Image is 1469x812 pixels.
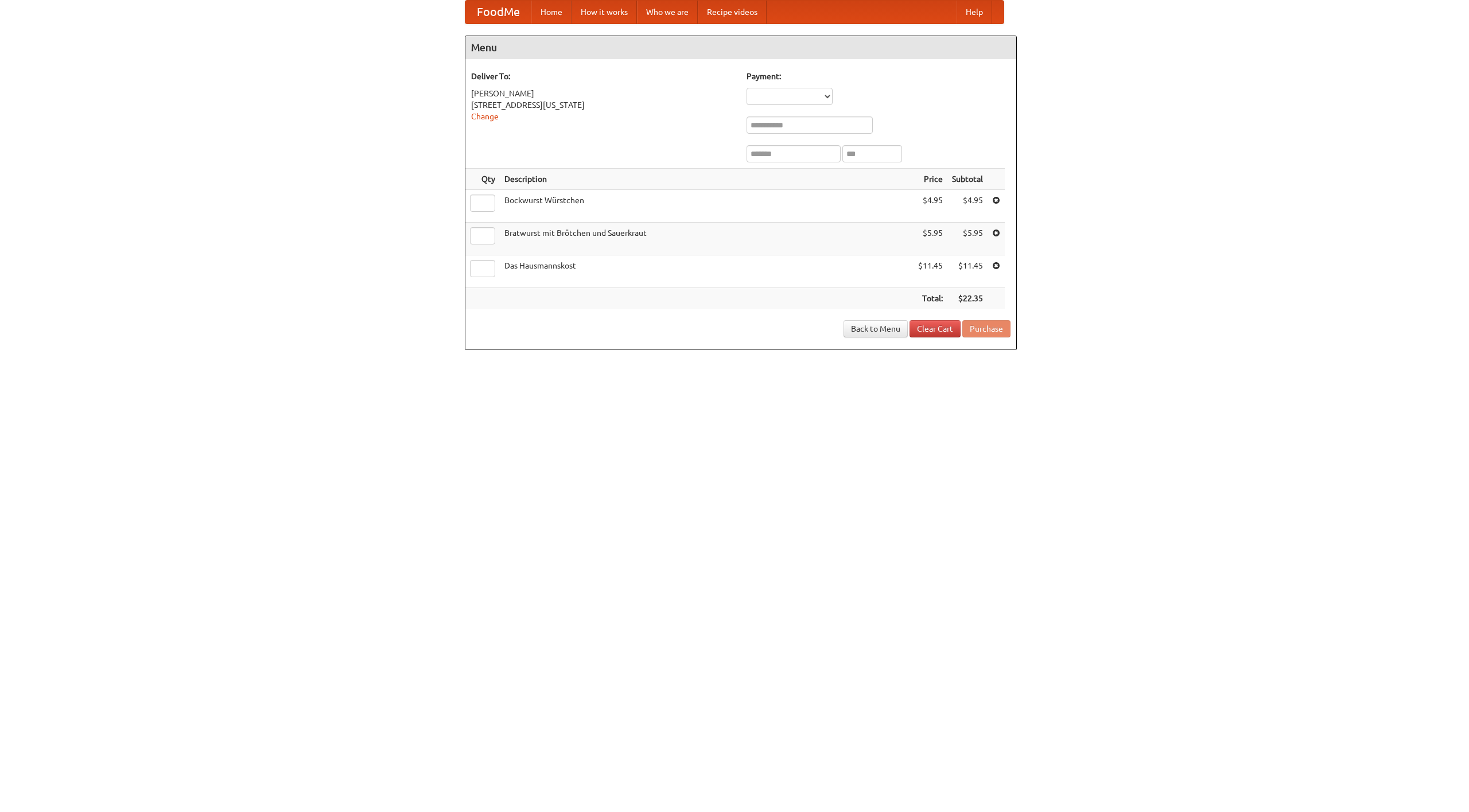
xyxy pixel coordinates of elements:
[914,223,947,255] td: $5.95
[572,1,637,24] a: How it works
[947,223,988,255] td: $5.95
[637,1,698,24] a: Who we are
[910,320,961,337] a: Clear Cart
[471,112,499,121] a: Change
[500,190,914,223] td: Bockwurst Würstchen
[471,71,735,82] h5: Deliver To:
[465,36,1016,59] h4: Menu
[914,169,947,190] th: Price
[947,255,988,288] td: $11.45
[962,320,1011,337] button: Purchase
[471,99,735,111] div: [STREET_ADDRESS][US_STATE]
[947,169,988,190] th: Subtotal
[500,169,914,190] th: Description
[947,190,988,223] td: $4.95
[914,255,947,288] td: $11.45
[957,1,992,24] a: Help
[500,255,914,288] td: Das Hausmannskost
[844,320,908,337] a: Back to Menu
[914,190,947,223] td: $4.95
[747,71,1011,82] h5: Payment:
[531,1,572,24] a: Home
[500,223,914,255] td: Bratwurst mit Brötchen und Sauerkraut
[465,169,500,190] th: Qty
[698,1,767,24] a: Recipe videos
[947,288,988,309] th: $22.35
[914,288,947,309] th: Total:
[465,1,531,24] a: FoodMe
[471,88,735,99] div: [PERSON_NAME]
